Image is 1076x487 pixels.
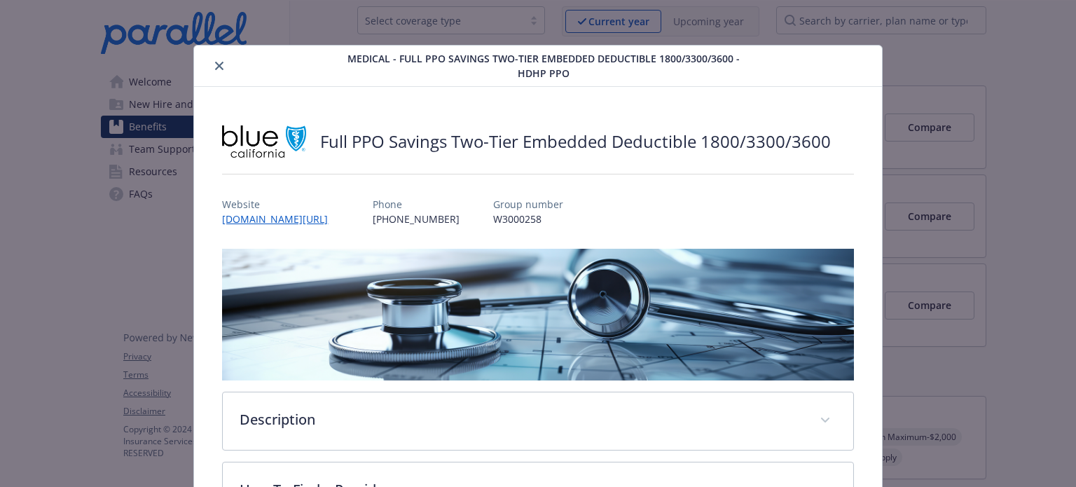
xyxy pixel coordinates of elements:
img: banner [222,249,853,380]
img: Blue Shield of California [222,121,306,163]
span: Medical - Full PPO Savings Two-Tier Embedded Deductible 1800/3300/3600 - HDHP PPO [340,51,746,81]
a: [DOMAIN_NAME][URL] [222,212,339,226]
p: [PHONE_NUMBER] [373,212,460,226]
p: Website [222,197,339,212]
p: Description [240,409,802,430]
div: Description [223,392,853,450]
p: Group number [493,197,563,212]
p: Phone [373,197,460,212]
h2: Full PPO Savings Two-Tier Embedded Deductible 1800/3300/3600 [320,130,831,153]
p: W3000258 [493,212,563,226]
button: close [211,57,228,74]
